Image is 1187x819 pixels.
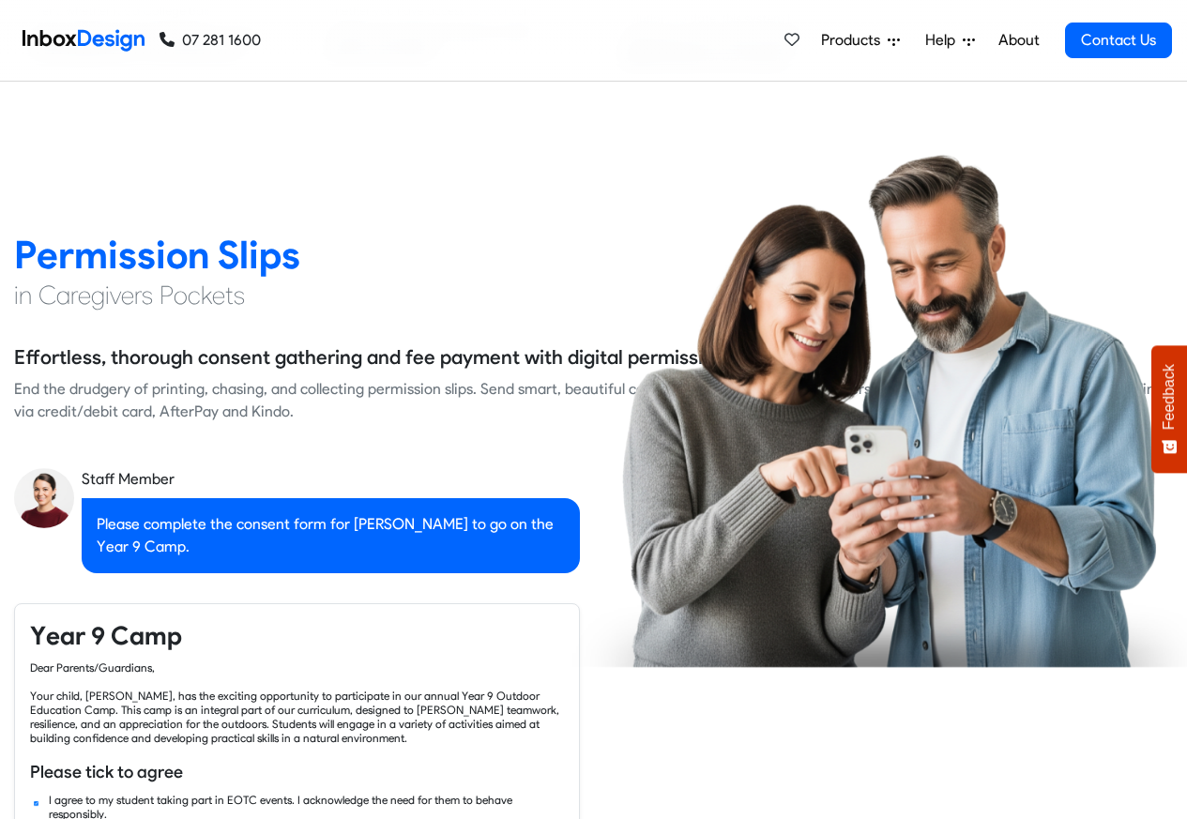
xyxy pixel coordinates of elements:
[14,468,74,528] img: staff_avatar.png
[14,343,769,372] h5: Effortless, thorough consent gathering and fee payment with digital permission slips
[14,231,1173,279] h2: Permission Slips
[925,29,963,52] span: Help
[814,22,907,59] a: Products
[993,22,1044,59] a: About
[160,29,261,52] a: 07 281 1600
[1151,345,1187,473] button: Feedback - Show survey
[918,22,982,59] a: Help
[30,660,564,745] div: Dear Parents/Guardians, Your child, [PERSON_NAME], has the exciting opportunity to participate in...
[1065,23,1172,58] a: Contact Us
[30,760,564,784] h6: Please tick to agree
[82,468,580,491] div: Staff Member
[14,378,1173,423] div: End the drudgery of printing, chasing, and collecting permission slips. Send smart, beautiful con...
[82,498,580,573] div: Please complete the consent form for [PERSON_NAME] to go on the Year 9 Camp.
[1161,364,1178,430] span: Feedback
[821,29,888,52] span: Products
[14,279,1173,312] h4: in Caregivers Pockets
[30,619,564,653] h4: Year 9 Camp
